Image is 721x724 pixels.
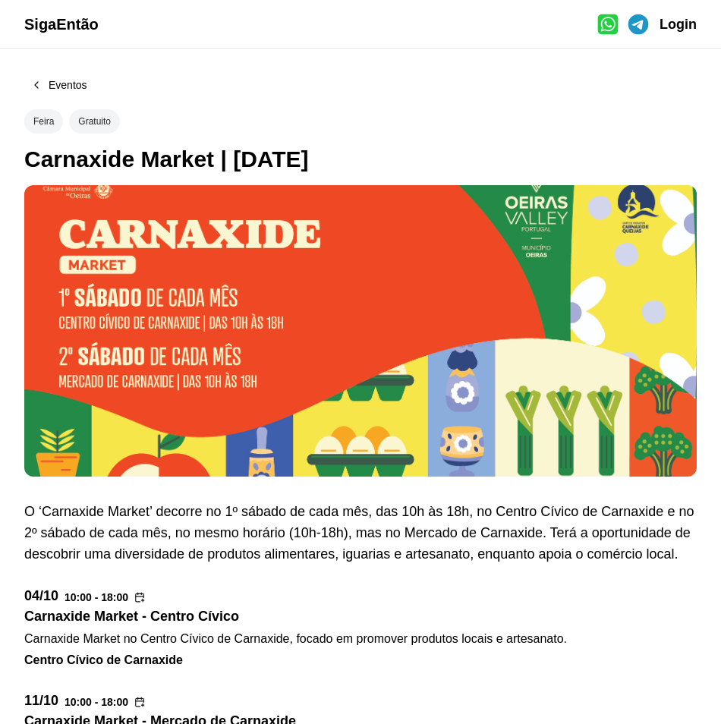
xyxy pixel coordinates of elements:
[33,115,54,127] div: Feira
[24,606,697,627] div: Carnaxide Market - Centro Cívico
[24,630,697,648] div: Carnaxide Market no Centro Cívico de Carnaxide, focado em promover produtos locais e artesanato.
[24,501,697,565] div: O ‘Carnaxide Market’ decorre no 1º sábado de cada mês, das 10h às 18h, no Centro Cívico de Carnax...
[660,17,697,32] span: Login
[24,14,99,35] a: SigaEntão
[49,79,87,91] div: Eventos
[24,589,58,603] div: 04/10
[24,694,58,707] div: 11/10
[24,185,697,477] img: Carnaxide Market | Outubro 2025
[660,14,697,35] a: Login
[24,651,697,669] div: Centro Cívico de Carnaxide
[24,146,697,173] div: Carnaxide Market | [DATE]
[78,115,111,127] div: Gratuito
[65,592,128,603] div: 10:00 - 18:00
[65,697,128,707] div: 10:00 - 18:00
[24,16,99,33] span: SigaEntão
